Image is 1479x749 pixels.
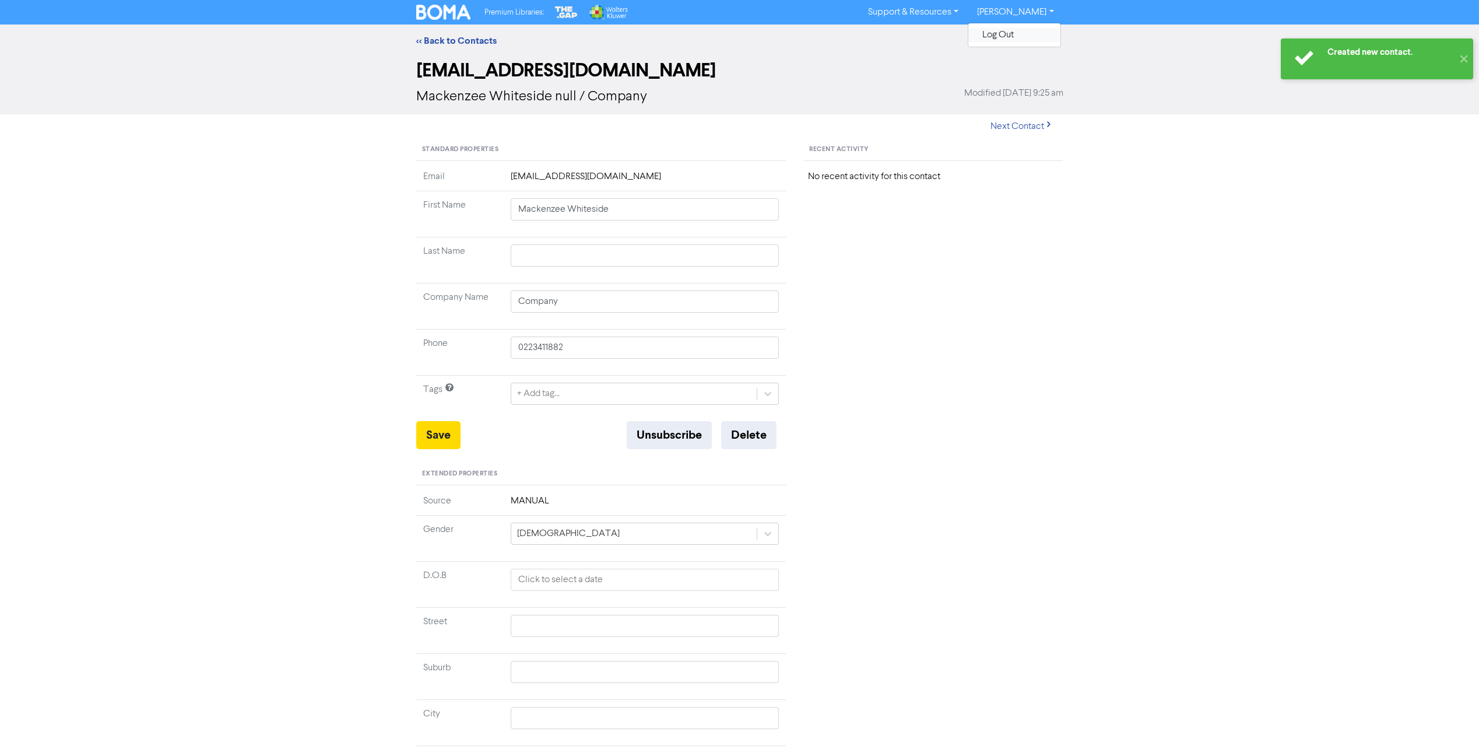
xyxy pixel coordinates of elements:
[511,569,779,591] input: Click to select a date
[416,463,786,485] div: Extended Properties
[1327,46,1453,58] div: Created new contact.
[588,5,628,20] img: Wolters Kluwer
[416,35,497,47] a: << Back to Contacts
[964,86,1063,100] span: Modified [DATE] 9:25 am
[416,607,504,653] td: Street
[808,170,1058,184] div: No recent activity for this contact
[517,527,620,541] div: [DEMOGRAPHIC_DATA]
[627,421,712,449] button: Unsubscribe
[416,237,504,283] td: Last Name
[416,5,471,20] img: BOMA Logo
[859,3,968,22] a: Support & Resources
[416,699,504,745] td: City
[416,90,647,104] span: Mackenzee Whiteside null / Company
[416,170,504,191] td: Email
[553,5,579,20] img: The Gap
[416,561,504,607] td: D.O.B
[416,330,504,376] td: Phone
[416,191,504,237] td: First Name
[968,3,1063,22] a: [PERSON_NAME]
[981,114,1063,139] button: Next Contact
[416,60,1063,82] h2: [EMAIL_ADDRESS][DOMAIN_NAME]
[416,515,504,561] td: Gender
[504,170,786,191] td: [EMAIL_ADDRESS][DOMAIN_NAME]
[803,139,1063,161] div: Recent Activity
[416,421,461,449] button: Save
[416,376,504,422] td: Tags
[416,139,786,161] div: Standard Properties
[416,283,504,330] td: Company Name
[517,387,560,401] div: + Add tag...
[484,9,544,16] span: Premium Libraries:
[968,28,1060,42] button: Log Out
[416,653,504,699] td: Suburb
[416,494,504,516] td: Source
[504,494,786,516] td: MANUAL
[1421,693,1479,749] iframe: Chat Widget
[721,421,777,449] button: Delete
